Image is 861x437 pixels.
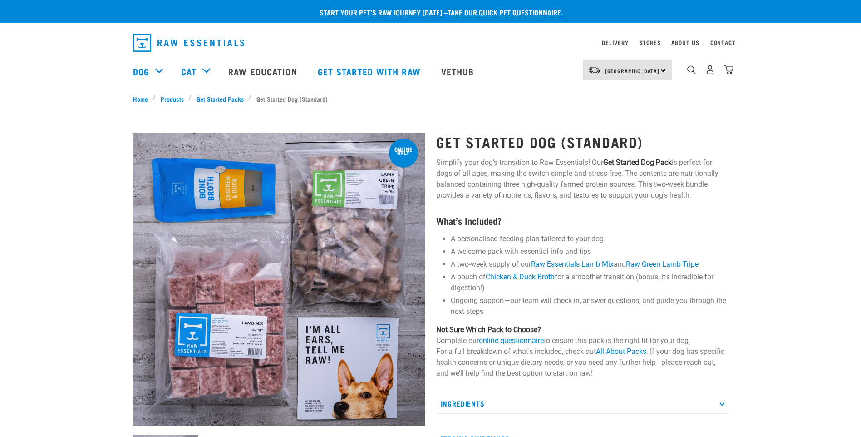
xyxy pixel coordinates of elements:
[436,324,728,379] p: Complete our to ensure this pack is the right fit for your dog. For a full breakdown of what's in...
[605,69,660,72] span: [GEOGRAPHIC_DATA]
[133,133,425,426] img: NSP Dog Standard Update
[126,30,736,55] nav: dropdown navigation
[133,65,149,78] a: Dog
[451,233,728,244] li: A personalised feeding plan tailored to your dog
[448,10,563,14] a: take our quick pet questionnaire.
[602,41,628,44] a: Delivery
[588,66,600,74] img: van-moving.png
[671,41,699,44] a: About Us
[640,41,661,44] a: Stores
[531,260,614,268] a: Raw Essentials Lamb Mix
[479,336,544,345] a: online questionnaire
[219,53,308,89] a: Raw Education
[724,65,733,74] img: home-icon@2x.png
[486,273,555,281] a: Chicken & Duck Broth
[181,65,197,78] a: Cat
[133,94,728,104] nav: breadcrumbs
[432,53,486,89] a: Vethub
[436,157,728,201] p: Simplify your dog’s transition to Raw Essentials! Our is perfect for dogs of all ages, making the...
[436,325,541,334] strong: Not Sure Which Pack to Choose?
[436,393,728,414] p: Ingredients
[156,94,188,104] a: Products
[451,246,728,257] li: A welcome pack with essential info and tips
[451,295,728,317] li: Ongoing support—our team will check in, answer questions, and guide you through the next steps
[451,272,728,293] li: A pouch of for a smoother transition (bonus, it's incredible for digestion!)
[133,34,244,52] img: Raw Essentials Logo
[451,259,728,270] li: A two-week supply of our and
[596,347,646,356] a: All About Packs
[626,260,699,268] a: Raw Green Lamb Tripe
[710,41,736,44] a: Contact
[436,134,728,150] h1: Get Started Dog (Standard)
[705,65,715,74] img: user.png
[603,158,672,167] strong: Get Started Dog Pack
[436,218,502,223] strong: What’s Included?
[133,94,153,104] a: Home
[687,65,696,74] img: home-icon-1@2x.png
[309,53,432,89] a: Get started with Raw
[192,94,248,104] a: Get Started Packs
